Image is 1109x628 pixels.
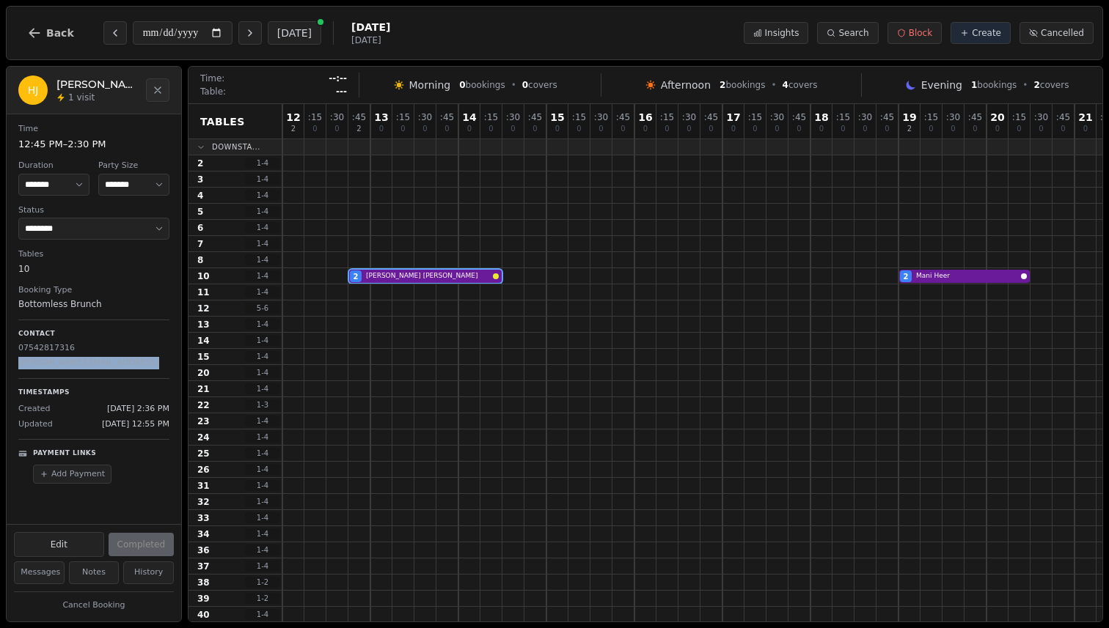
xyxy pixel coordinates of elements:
span: Table: [200,86,226,97]
span: 1 - 4 [245,270,280,281]
span: Afternoon [661,78,711,92]
span: : 45 [352,113,366,122]
span: 1 - 4 [245,512,280,523]
button: Create [951,22,1011,44]
p: Timestamps [18,388,169,398]
dt: Booking Type [18,284,169,297]
span: : 45 [1056,113,1070,122]
span: 1 - 4 [245,367,280,378]
span: : 45 [528,113,542,122]
span: : 45 [440,113,454,122]
span: [DATE] [351,20,390,34]
span: [DATE] [351,34,390,46]
button: [DATE] [268,21,321,45]
span: 1 - 4 [245,238,280,249]
span: Back [46,28,74,38]
span: 1 - 4 [245,287,280,298]
span: 16 [638,112,652,122]
span: 14 [197,335,210,347]
span: 0 [1083,125,1088,133]
span: 12 [286,112,300,122]
span: : 15 [748,113,762,122]
span: 24 [197,432,210,443]
span: bookings [720,79,765,91]
span: 5 [197,206,203,218]
span: 12 [197,303,210,314]
span: 1 - 4 [245,480,280,491]
span: Create [972,27,1001,39]
span: : 30 [858,113,872,122]
p: [PERSON_NAME][EMAIL_ADDRESS] [18,357,169,369]
span: [DATE] 12:55 PM [102,418,169,431]
span: 0 [400,125,405,133]
span: 3 [197,174,203,185]
span: : 15 [396,113,410,122]
span: 0 [797,125,801,133]
button: Add Payment [33,465,111,484]
span: Tables [200,114,245,129]
span: 5 - 6 [245,303,280,314]
button: Back [15,15,86,51]
span: 1 - 4 [245,335,280,346]
button: Block [887,22,942,44]
span: 0 [753,125,757,133]
span: 0 [687,125,691,133]
span: 0 [709,125,713,133]
dd: Bottomless Brunch [18,298,169,311]
span: 1 - 4 [245,432,280,443]
span: 20 [990,112,1004,122]
span: 32 [197,496,210,508]
span: 22 [197,399,210,411]
button: Previous day [103,21,127,45]
span: 1 - 4 [245,254,280,265]
span: Mani Heer [916,271,1018,281]
span: 33 [197,512,210,524]
span: 0 [775,125,779,133]
span: : 45 [968,113,982,122]
span: 13 [197,319,210,330]
span: 15 [197,351,210,363]
span: 0 [334,125,339,133]
span: • [1022,79,1028,91]
span: : 45 [616,113,630,122]
span: • [771,79,776,91]
span: 1 - 4 [245,464,280,475]
span: 0 [1017,125,1021,133]
span: 2 [907,125,912,133]
span: 13 [374,112,388,122]
button: Cancel Booking [14,596,174,615]
span: 0 [665,125,669,133]
span: [PERSON_NAME] [PERSON_NAME] [366,271,490,281]
span: Insights [765,27,799,39]
span: : 45 [792,113,806,122]
span: 18 [814,112,828,122]
span: bookings [459,79,505,91]
span: : 30 [1034,113,1048,122]
span: 1 - 4 [245,351,280,362]
span: 2 [356,125,361,133]
span: : 30 [770,113,784,122]
dd: 12:45 PM – 2:30 PM [18,137,169,152]
span: Morning [409,78,451,92]
span: 37 [197,561,210,572]
span: 0 [643,125,648,133]
span: : 15 [1012,113,1026,122]
dt: Duration [18,160,89,172]
span: 0 [444,125,449,133]
span: covers [522,79,557,91]
p: Payment Links [33,448,96,459]
span: 4 [197,190,203,202]
span: : 15 [308,113,322,122]
p: Contact [18,329,169,339]
span: 0 [841,125,845,133]
span: Evening [921,78,962,92]
span: 10 [197,270,210,282]
dt: Party Size [98,160,169,172]
span: 40 [197,609,210,621]
span: 1 [971,80,977,90]
div: HJ [18,75,48,105]
span: 0 [599,125,603,133]
span: covers [783,79,818,91]
span: 0 [488,125,493,133]
span: 0 [951,125,955,133]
